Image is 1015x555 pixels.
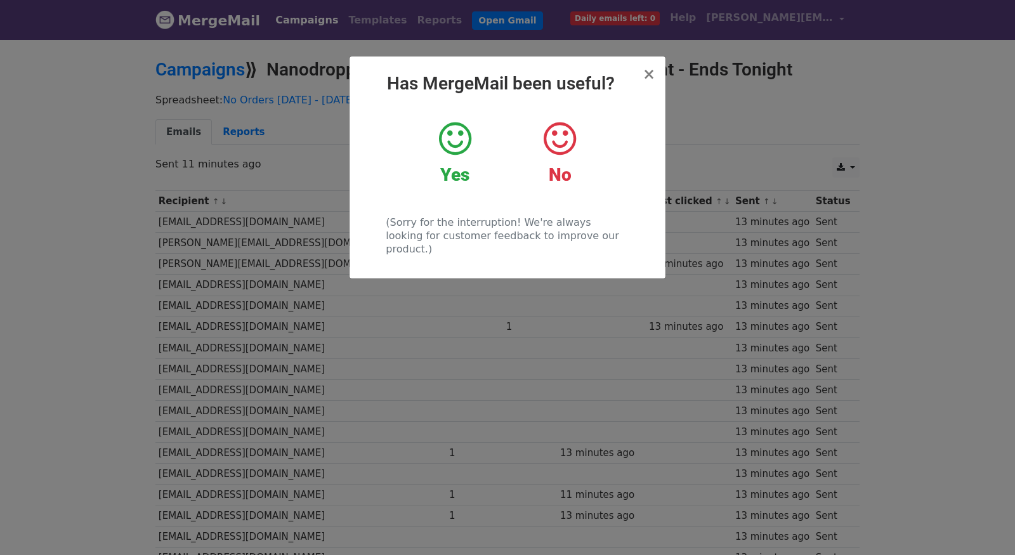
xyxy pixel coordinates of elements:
[643,65,655,83] span: ×
[440,164,469,185] strong: Yes
[643,67,655,82] button: Close
[549,164,572,185] strong: No
[412,120,498,186] a: Yes
[360,73,655,95] h2: Has MergeMail been useful?
[386,216,629,256] p: (Sorry for the interruption! We're always looking for customer feedback to improve our product.)
[517,120,603,186] a: No
[952,494,1015,555] iframe: Chat Widget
